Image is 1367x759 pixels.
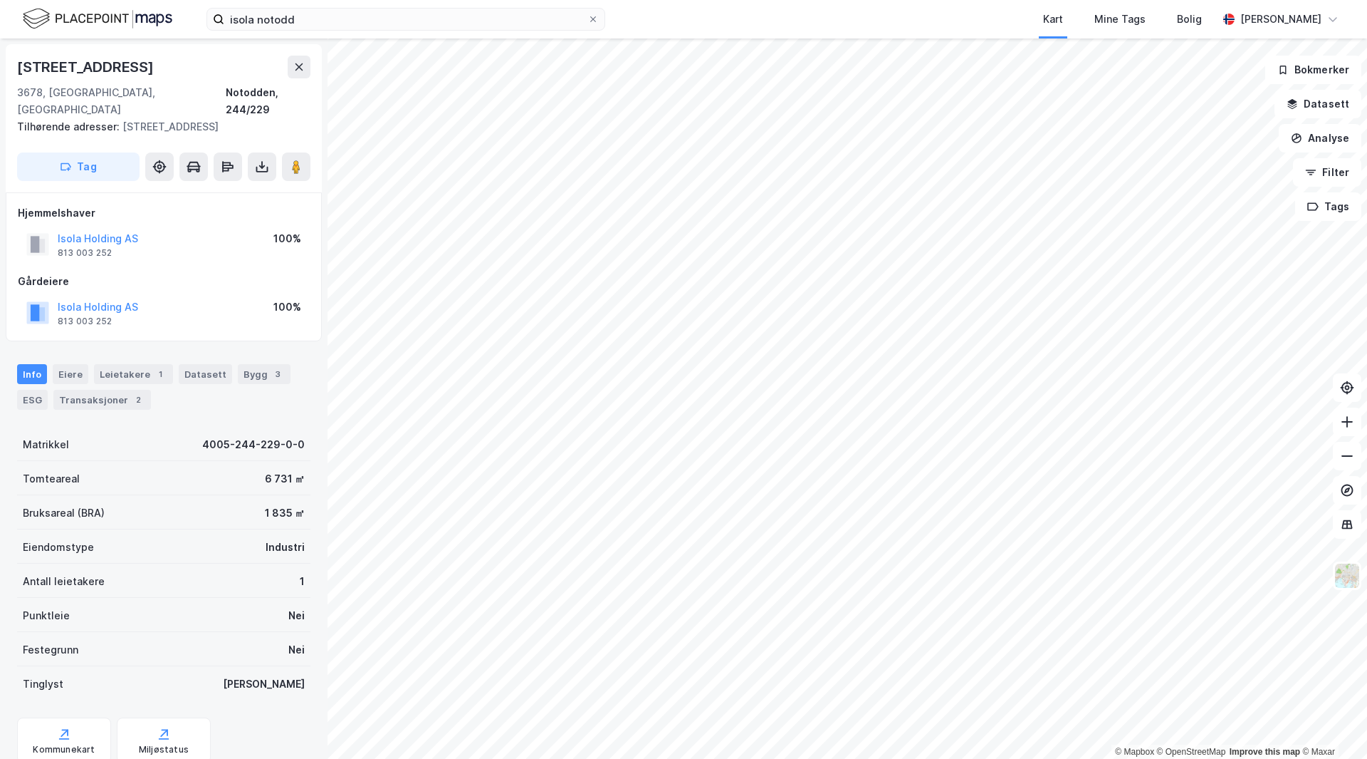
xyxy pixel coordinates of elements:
[273,230,301,247] div: 100%
[1115,747,1154,757] a: Mapbox
[23,539,94,556] div: Eiendomstype
[265,470,305,487] div: 6 731 ㎡
[18,205,310,222] div: Hjemmelshaver
[23,641,78,659] div: Festegrunn
[17,84,226,118] div: 3678, [GEOGRAPHIC_DATA], [GEOGRAPHIC_DATA]
[273,299,301,316] div: 100%
[288,641,305,659] div: Nei
[288,607,305,624] div: Nei
[53,390,151,410] div: Transaksjoner
[53,364,88,384] div: Eiere
[1177,11,1202,28] div: Bolig
[223,676,305,693] div: [PERSON_NAME]
[1157,747,1226,757] a: OpenStreetMap
[17,153,140,181] button: Tag
[265,505,305,522] div: 1 835 ㎡
[1279,124,1361,153] button: Analyse
[1295,192,1361,221] button: Tags
[23,505,105,522] div: Bruksareal (BRA)
[94,364,173,384] div: Leietakere
[1240,11,1321,28] div: [PERSON_NAME]
[23,573,105,590] div: Antall leietakere
[300,573,305,590] div: 1
[1296,691,1367,759] iframe: Chat Widget
[23,436,69,453] div: Matrikkel
[1043,11,1063,28] div: Kart
[23,6,172,31] img: logo.f888ab2527a4732fd821a326f86c7f29.svg
[17,120,122,133] span: Tilhørende adresser:
[226,84,310,118] div: Notodden, 244/229
[17,364,47,384] div: Info
[58,247,112,259] div: 813 003 252
[179,364,232,384] div: Datasett
[202,436,305,453] div: 4005-244-229-0-0
[58,316,112,327] div: 813 003 252
[1230,747,1300,757] a: Improve this map
[1334,562,1361,589] img: Z
[238,364,290,384] div: Bygg
[23,607,70,624] div: Punktleie
[1293,158,1361,187] button: Filter
[266,539,305,556] div: Industri
[23,470,80,487] div: Tomteareal
[1094,11,1146,28] div: Mine Tags
[1265,56,1361,84] button: Bokmerker
[224,9,587,30] input: Søk på adresse, matrikkel, gårdeiere, leietakere eller personer
[17,56,157,78] div: [STREET_ADDRESS]
[139,744,189,755] div: Miljøstatus
[17,118,299,135] div: [STREET_ADDRESS]
[1296,691,1367,759] div: Kontrollprogram for chat
[131,393,145,407] div: 2
[23,676,63,693] div: Tinglyst
[271,367,285,381] div: 3
[153,367,167,381] div: 1
[1274,90,1361,118] button: Datasett
[33,744,95,755] div: Kommunekart
[18,273,310,290] div: Gårdeiere
[17,390,48,410] div: ESG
